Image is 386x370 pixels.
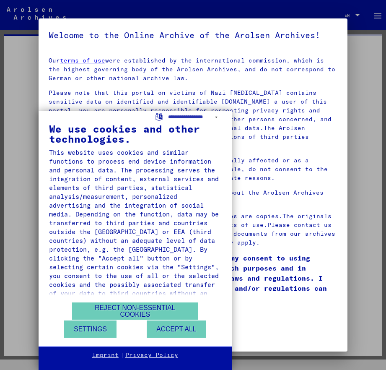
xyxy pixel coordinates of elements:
[147,320,206,338] button: Accept all
[92,351,119,360] a: Imprint
[49,124,221,144] div: We use cookies and other technologies.
[72,302,198,320] button: Reject non-essential cookies
[64,320,117,338] button: Settings
[125,351,178,360] a: Privacy Policy
[49,148,221,307] div: This website uses cookies and similar functions to process end device information and personal da...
